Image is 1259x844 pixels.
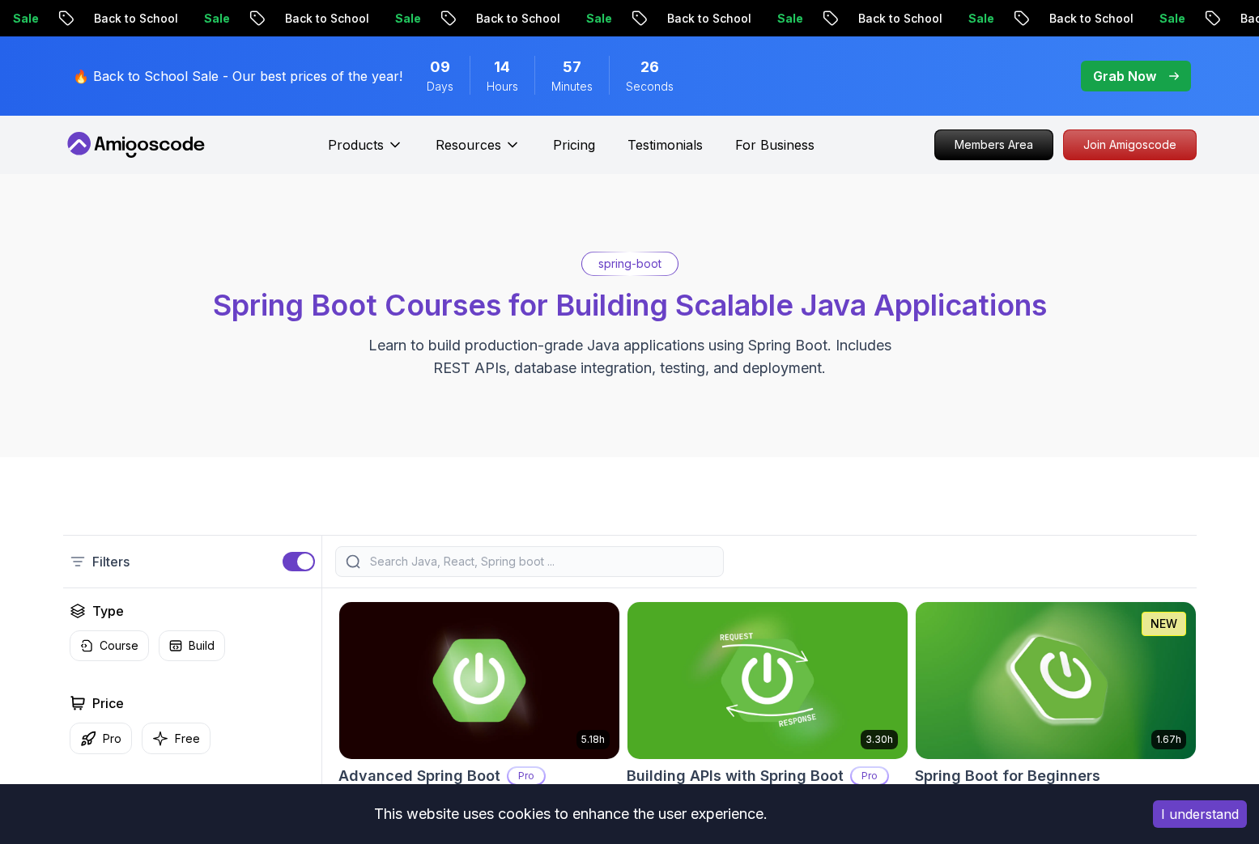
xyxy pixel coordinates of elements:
p: 1.67h [1156,733,1181,746]
button: Pro [70,723,132,754]
img: Advanced Spring Boot card [339,602,619,759]
p: Back to School [212,11,322,27]
p: Pro [508,768,544,784]
button: Accept cookies [1153,800,1247,828]
span: Hours [487,78,518,95]
span: Days [427,78,453,95]
button: Build [159,630,225,661]
a: Members Area [934,129,1053,160]
p: Free [175,731,200,747]
span: 57 Minutes [563,56,581,78]
button: Resources [436,135,521,168]
a: For Business [735,135,815,155]
p: Sale [895,11,947,27]
span: 9 Days [430,56,450,78]
a: Advanced Spring Boot card5.18hAdvanced Spring BootProDive deep into Spring Boot with our advanced... [338,601,620,841]
img: Spring Boot for Beginners card [916,602,1196,759]
p: Back to School [594,11,704,27]
p: Sale [704,11,756,27]
p: Resources [436,135,501,155]
h2: Type [92,601,124,621]
p: Sale [1087,11,1138,27]
p: spring-boot [598,256,661,272]
span: 26 Seconds [640,56,659,78]
p: NEW [1151,616,1177,632]
a: Join Amigoscode [1063,129,1197,160]
button: Course [70,630,149,661]
p: Back to School [403,11,513,27]
p: Back to School [785,11,895,27]
button: Products [328,135,403,168]
p: Join Amigoscode [1064,130,1196,159]
p: Build [189,638,215,654]
a: Pricing [553,135,595,155]
span: Minutes [551,78,593,95]
span: Seconds [626,78,674,95]
p: Sale [513,11,565,27]
a: Spring Boot for Beginners card1.67hNEWSpring Boot for BeginnersBuild a CRUD API with Spring Boot ... [915,601,1197,825]
button: Free [142,723,211,754]
p: Grab Now [1093,66,1156,86]
h2: Spring Boot for Beginners [915,765,1100,787]
input: Search Java, React, Spring boot ... [367,553,713,570]
p: Filters [92,552,130,571]
div: This website uses cookies to enhance the user experience. [12,796,1129,832]
p: Sale [131,11,183,27]
p: Back to School [21,11,131,27]
p: 🔥 Back to School Sale - Our best prices of the year! [73,66,402,86]
p: Pro [852,768,887,784]
a: Building APIs with Spring Boot card3.30hBuilding APIs with Spring BootProLearn to build robust, s... [627,601,908,841]
h2: Price [92,693,124,713]
p: Pro [103,731,121,747]
a: Testimonials [627,135,703,155]
p: Products [328,135,384,155]
img: Building APIs with Spring Boot card [627,602,908,759]
p: 3.30h [866,733,893,746]
p: Sale [322,11,374,27]
p: Members Area [935,130,1053,159]
span: Spring Boot Courses for Building Scalable Java Applications [213,287,1047,323]
p: Back to School [976,11,1087,27]
p: Course [100,638,138,654]
p: 5.18h [581,733,605,746]
h2: Advanced Spring Boot [338,765,500,787]
p: Learn to build production-grade Java applications using Spring Boot. Includes REST APIs, database... [358,334,902,380]
span: 14 Hours [494,56,510,78]
h2: Building APIs with Spring Boot [627,765,844,787]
